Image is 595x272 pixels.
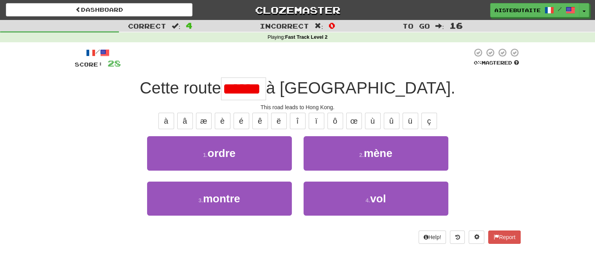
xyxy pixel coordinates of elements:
div: / [75,48,121,58]
span: 28 [108,58,121,68]
span: AisteButaite [494,7,541,14]
small: 3 . [198,197,203,204]
span: Score: [75,61,103,68]
span: Incorrect [260,22,309,30]
span: à [GEOGRAPHIC_DATA]. [266,79,455,97]
button: ï [309,113,324,129]
button: î [290,113,306,129]
button: 1.ordre [147,136,292,170]
span: ordre [208,147,236,159]
span: : [315,23,323,29]
small: 2 . [359,152,364,158]
span: 16 [449,21,463,30]
small: 1 . [203,152,208,158]
span: 0 % [474,59,482,66]
button: ù [365,113,381,129]
span: Cette route [140,79,221,97]
span: Correct [128,22,166,30]
span: To go [403,22,430,30]
button: à [158,113,174,129]
button: ê [252,113,268,129]
button: ü [403,113,418,129]
div: This road leads to Hong Kong. [75,103,521,111]
a: Clozemaster [204,3,391,17]
button: û [384,113,399,129]
button: ë [271,113,287,129]
button: œ [346,113,362,129]
span: vol [370,193,386,205]
a: AisteButaite / [490,3,579,17]
span: : [172,23,180,29]
div: Mastered [472,59,521,67]
span: / [558,6,562,12]
button: ç [421,113,437,129]
span: montre [203,193,240,205]
button: Report [488,231,520,244]
button: 4.vol [304,182,448,216]
small: 4 . [365,197,370,204]
button: â [177,113,193,129]
span: 4 [186,21,192,30]
span: : [435,23,444,29]
strong: Fast Track Level 2 [285,34,328,40]
button: é [234,113,249,129]
span: 0 [329,21,335,30]
button: 3.montre [147,182,292,216]
a: Dashboard [6,3,192,16]
button: Help! [419,231,446,244]
span: mène [364,147,392,159]
button: 2.mène [304,136,448,170]
button: Round history (alt+y) [450,231,465,244]
button: æ [196,113,212,129]
button: ô [327,113,343,129]
button: è [215,113,230,129]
